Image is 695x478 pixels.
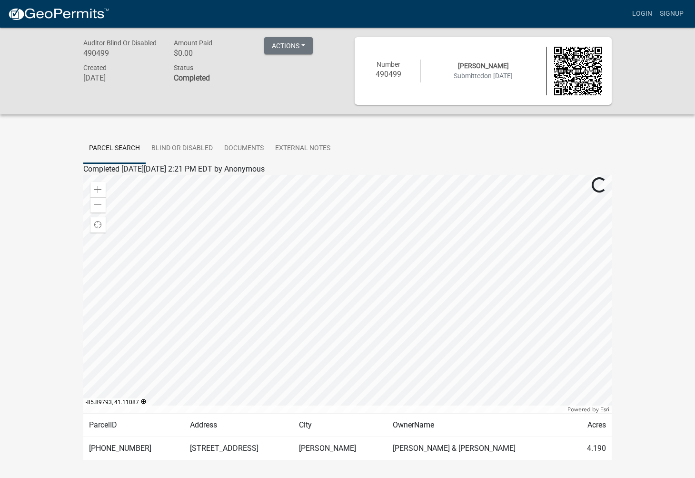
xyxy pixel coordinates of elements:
button: Actions [264,37,313,54]
a: Login [628,5,656,23]
a: Blind or Disabled [146,133,218,164]
span: Submitted on [DATE] [454,72,513,80]
span: Completed [DATE][DATE] 2:21 PM EDT by Anonymous [83,164,265,173]
span: Status [174,64,193,71]
td: Address [184,413,293,437]
div: Powered by [565,406,612,413]
span: Amount Paid [174,39,212,47]
span: [PERSON_NAME] [458,62,509,70]
td: [PERSON_NAME] [293,437,387,460]
strong: Completed [174,73,210,82]
h6: 490499 [364,70,413,79]
a: Signup [656,5,687,23]
div: Find my location [90,217,106,233]
img: QR code [554,47,603,95]
a: External Notes [269,133,336,164]
span: Auditor Blind Or Disabled [83,39,157,47]
td: OwnerName [387,413,570,437]
td: 4.190 [570,437,612,460]
a: Parcel Search [83,133,146,164]
div: Zoom out [90,197,106,213]
a: Esri [600,406,609,413]
h6: 490499 [83,49,159,58]
a: Documents [218,133,269,164]
td: Acres [570,413,612,437]
td: [STREET_ADDRESS] [184,437,293,460]
td: [PHONE_NUMBER] [83,437,184,460]
div: Zoom in [90,182,106,197]
span: Created [83,64,107,71]
h6: $0.00 [174,49,250,58]
td: [PERSON_NAME] & [PERSON_NAME] [387,437,570,460]
td: City [293,413,387,437]
td: ParcelID [83,413,184,437]
h6: [DATE] [83,73,159,82]
span: Number [377,61,400,68]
